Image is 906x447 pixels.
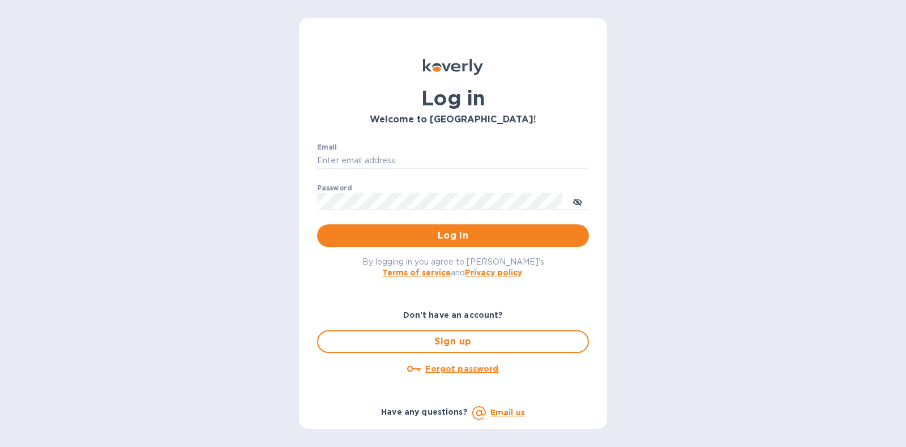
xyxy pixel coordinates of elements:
[381,407,468,416] b: Have any questions?
[423,59,483,75] img: Koverly
[382,268,451,277] a: Terms of service
[317,185,352,191] label: Password
[403,310,503,320] b: Don't have an account?
[317,144,337,151] label: Email
[317,152,589,169] input: Enter email address
[490,408,525,417] a: Email us
[327,335,579,348] span: Sign up
[317,114,589,125] h3: Welcome to [GEOGRAPHIC_DATA]!
[362,257,544,277] span: By logging in you agree to [PERSON_NAME]'s and .
[566,190,589,212] button: toggle password visibility
[317,86,589,110] h1: Log in
[465,268,522,277] a: Privacy policy
[326,229,580,242] span: Log in
[317,330,589,353] button: Sign up
[317,224,589,247] button: Log in
[425,364,498,373] u: Forgot password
